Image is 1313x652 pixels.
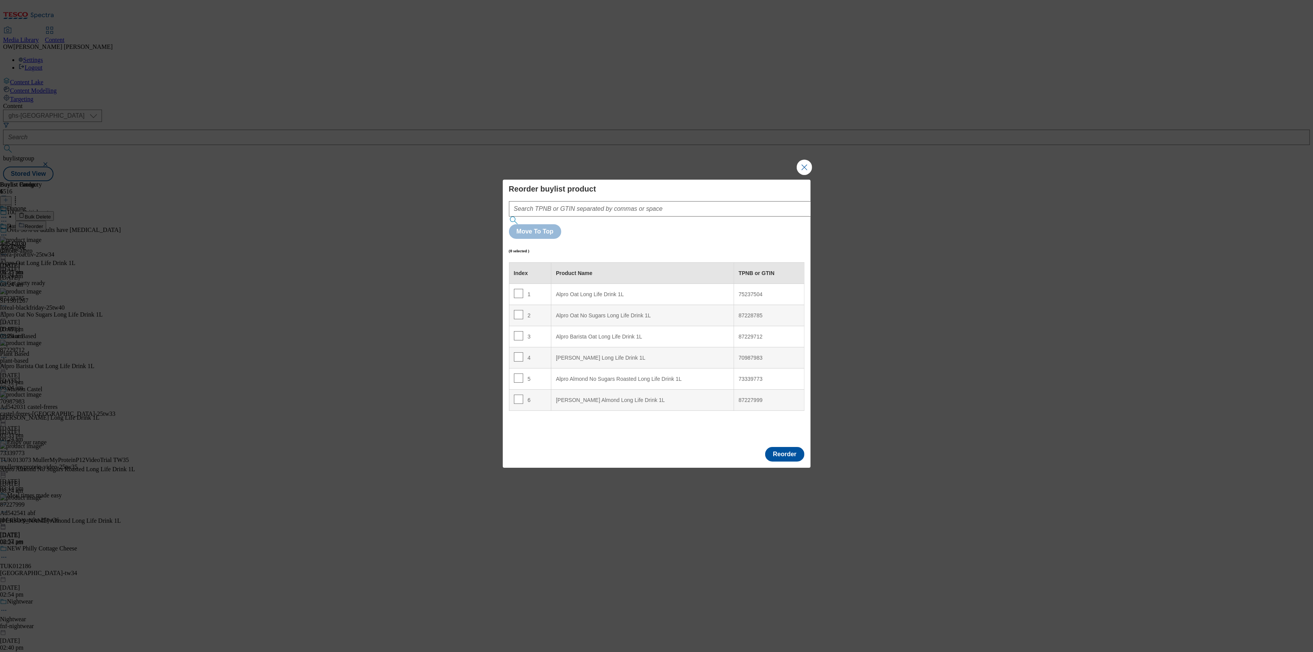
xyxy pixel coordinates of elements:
[514,395,547,406] div: 6
[514,352,547,364] div: 4
[739,334,799,340] div: 87229712
[514,374,547,385] div: 5
[556,270,729,277] div: Product Name
[739,376,799,383] div: 73339773
[509,201,834,217] input: Search TPNB or GTIN separated by commas or space
[509,248,530,253] h6: (0 selected )
[739,270,799,277] div: TPNB or GTIN
[514,270,547,277] div: Index
[739,355,799,362] div: 70987983
[514,331,547,342] div: 3
[556,376,729,383] div: Alpro Almond No Sugars Roasted Long Life Drink 1L
[514,310,547,321] div: 2
[514,289,547,300] div: 1
[739,397,799,404] div: 87227999
[765,447,804,462] button: Reorder
[556,291,729,298] div: Alpro Oat Long Life Drink 1L
[739,312,799,319] div: 87228785
[556,334,729,340] div: Alpro Barista Oat Long Life Drink 1L
[509,184,804,193] h4: Reorder buylist product
[509,224,561,239] button: Move To Top
[556,397,729,404] div: [PERSON_NAME] Almond Long Life Drink 1L
[556,355,729,362] div: [PERSON_NAME] Long Life Drink 1L
[503,180,811,468] div: Modal
[739,291,799,298] div: 75237504
[797,160,812,175] button: Close Modal
[556,312,729,319] div: Alpro Oat No Sugars Long Life Drink 1L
